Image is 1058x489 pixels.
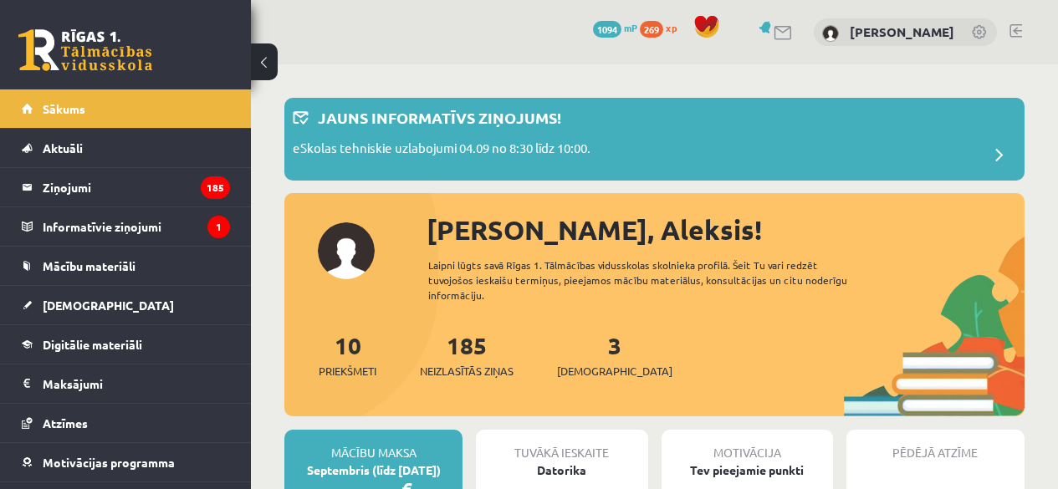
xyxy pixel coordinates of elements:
a: Rīgas 1. Tālmācības vidusskola [18,29,152,71]
span: Motivācijas programma [43,455,175,470]
span: xp [666,21,677,34]
span: [DEMOGRAPHIC_DATA] [43,298,174,313]
span: Aktuāli [43,140,83,155]
i: 1 [207,216,230,238]
a: 1094 mP [593,21,637,34]
legend: Ziņojumi [43,168,230,206]
legend: Informatīvie ziņojumi [43,207,230,246]
a: Informatīvie ziņojumi1 [22,207,230,246]
a: Maksājumi [22,364,230,403]
a: Motivācijas programma [22,443,230,481]
a: [DEMOGRAPHIC_DATA] [22,286,230,324]
a: Jauns informatīvs ziņojums! eSkolas tehniskie uzlabojumi 04.09 no 8:30 līdz 10:00. [293,106,1016,172]
img: Aleksis Frēlihs [822,25,839,42]
legend: Maksājumi [43,364,230,403]
div: Tuvākā ieskaite [476,430,647,461]
a: 10Priekšmeti [319,330,376,379]
p: eSkolas tehniskie uzlabojumi 04.09 no 8:30 līdz 10:00. [293,139,590,162]
div: Datorika [476,461,647,479]
a: Atzīmes [22,404,230,442]
span: Priekšmeti [319,363,376,379]
div: Motivācija [662,430,833,461]
a: [PERSON_NAME] [850,23,954,40]
a: Ziņojumi185 [22,168,230,206]
a: Digitālie materiāli [22,325,230,364]
span: Mācību materiāli [43,258,135,273]
span: [DEMOGRAPHIC_DATA] [557,363,672,379]
div: Tev pieejamie punkti [662,461,833,479]
div: Septembris (līdz [DATE]) [284,461,463,479]
a: 185Neizlasītās ziņas [420,330,514,379]
div: Laipni lūgts savā Rīgas 1. Tālmācības vidusskolas skolnieka profilā. Šeit Tu vari redzēt tuvojošo... [428,257,872,303]
span: 1094 [593,21,621,38]
span: Sākums [43,101,85,116]
a: 3[DEMOGRAPHIC_DATA] [557,330,672,379]
div: Mācību maksa [284,430,463,461]
div: [PERSON_NAME], Aleksis! [427,210,1025,250]
span: mP [624,21,637,34]
span: Digitālie materiāli [43,337,142,352]
a: Sākums [22,89,230,128]
a: 269 xp [640,21,685,34]
span: Neizlasītās ziņas [420,363,514,379]
span: Atzīmes [43,415,88,430]
div: Pēdējā atzīme [846,430,1025,461]
a: Mācību materiāli [22,247,230,285]
span: 269 [640,21,663,38]
i: 185 [201,176,230,199]
a: Aktuāli [22,129,230,167]
p: Jauns informatīvs ziņojums! [318,106,561,129]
